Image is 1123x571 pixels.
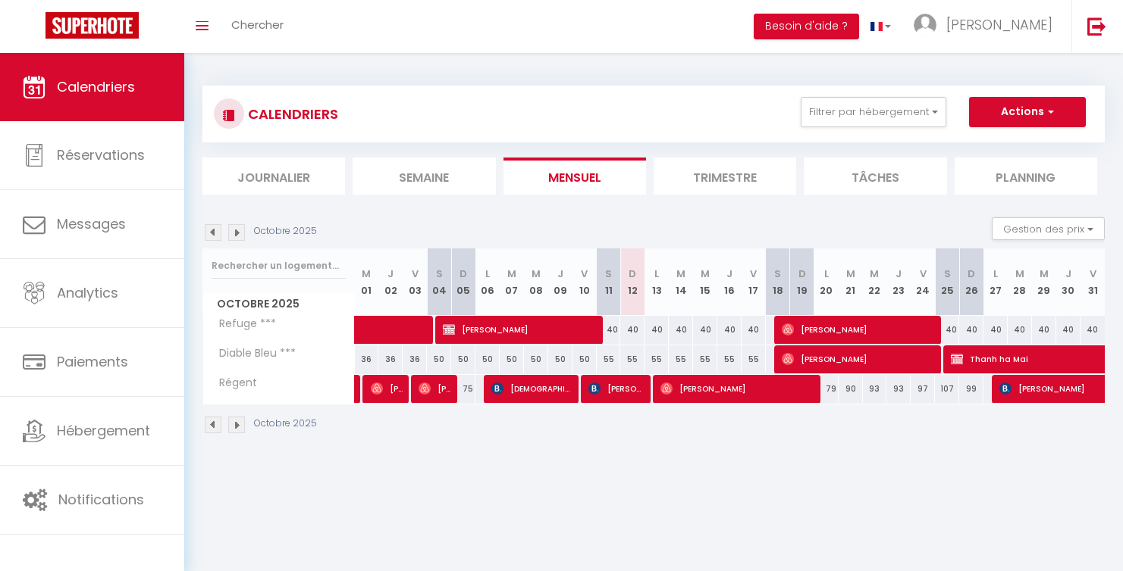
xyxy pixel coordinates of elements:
li: Journalier [202,158,345,195]
span: [PERSON_NAME] [782,345,936,373]
th: 11 [597,248,621,316]
div: 40 [597,316,621,344]
th: 26 [959,248,983,316]
button: Filtrer par hébergement [801,97,946,127]
div: 50 [524,345,548,373]
div: 50 [548,345,572,373]
abbr: V [581,267,588,281]
th: 04 [427,248,451,316]
abbr: V [1090,267,1096,281]
abbr: D [629,267,636,281]
img: Super Booking [45,12,139,39]
div: 50 [475,345,500,373]
p: Octobre 2025 [254,224,317,239]
abbr: J [896,267,902,281]
abbr: J [1065,267,1071,281]
span: [DEMOGRAPHIC_DATA][PERSON_NAME][DEMOGRAPHIC_DATA] [491,374,572,403]
span: [PERSON_NAME] DIA [588,374,645,403]
th: 16 [717,248,742,316]
abbr: S [605,267,612,281]
span: Messages [57,214,126,233]
th: 28 [1008,248,1032,316]
abbr: V [920,267,927,281]
th: 17 [742,248,766,316]
div: 93 [863,375,887,403]
th: 23 [886,248,911,316]
div: 40 [742,316,766,344]
th: 15 [693,248,717,316]
th: 02 [378,248,403,316]
span: Régent [205,375,262,392]
th: 21 [839,248,863,316]
button: Gestion des prix [992,217,1105,240]
abbr: J [387,267,394,281]
abbr: D [460,267,467,281]
th: 05 [451,248,475,316]
abbr: M [362,267,371,281]
div: 36 [378,345,403,373]
div: 40 [669,316,693,344]
th: 09 [548,248,572,316]
div: 40 [620,316,645,344]
abbr: L [654,267,659,281]
span: Chercher [231,17,284,33]
div: 40 [935,316,959,344]
span: [PERSON_NAME] [946,15,1052,34]
abbr: S [774,267,781,281]
div: 36 [403,345,427,373]
th: 18 [766,248,790,316]
abbr: V [412,267,419,281]
span: [PERSON_NAME] [782,315,936,344]
img: logout [1087,17,1106,36]
input: Rechercher un logement... [212,252,346,279]
div: 55 [597,345,621,373]
abbr: D [968,267,975,281]
abbr: L [485,267,490,281]
abbr: J [557,267,563,281]
li: Tâches [804,158,946,195]
div: 36 [355,345,379,373]
div: 40 [1081,316,1105,344]
h3: CALENDRIERS [244,97,338,131]
p: Octobre 2025 [254,417,317,431]
span: [PERSON_NAME] [443,315,597,344]
abbr: M [676,267,685,281]
div: 99 [959,375,983,403]
span: [PERSON_NAME] [660,374,814,403]
div: 55 [620,345,645,373]
th: 24 [911,248,935,316]
th: 29 [1032,248,1056,316]
li: Mensuel [503,158,646,195]
th: 10 [572,248,597,316]
div: 40 [1056,316,1081,344]
span: Notifications [58,490,144,509]
abbr: V [750,267,757,281]
div: 40 [645,316,669,344]
div: 90 [839,375,863,403]
th: 07 [500,248,524,316]
div: 40 [983,316,1008,344]
th: 25 [935,248,959,316]
abbr: M [1040,267,1049,281]
button: Actions [969,97,1086,127]
abbr: M [1015,267,1024,281]
div: 55 [645,345,669,373]
abbr: S [944,267,951,281]
div: 55 [742,345,766,373]
abbr: M [532,267,541,281]
th: 12 [620,248,645,316]
th: 31 [1081,248,1105,316]
div: 40 [1008,316,1032,344]
abbr: M [507,267,516,281]
th: 14 [669,248,693,316]
span: Réservations [57,145,145,164]
div: 55 [669,345,693,373]
div: 50 [427,345,451,373]
li: Planning [955,158,1097,195]
abbr: J [726,267,732,281]
div: 50 [572,345,597,373]
div: 50 [500,345,524,373]
button: Besoin d'aide ? [754,14,859,39]
th: 19 [790,248,814,316]
th: 03 [403,248,427,316]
